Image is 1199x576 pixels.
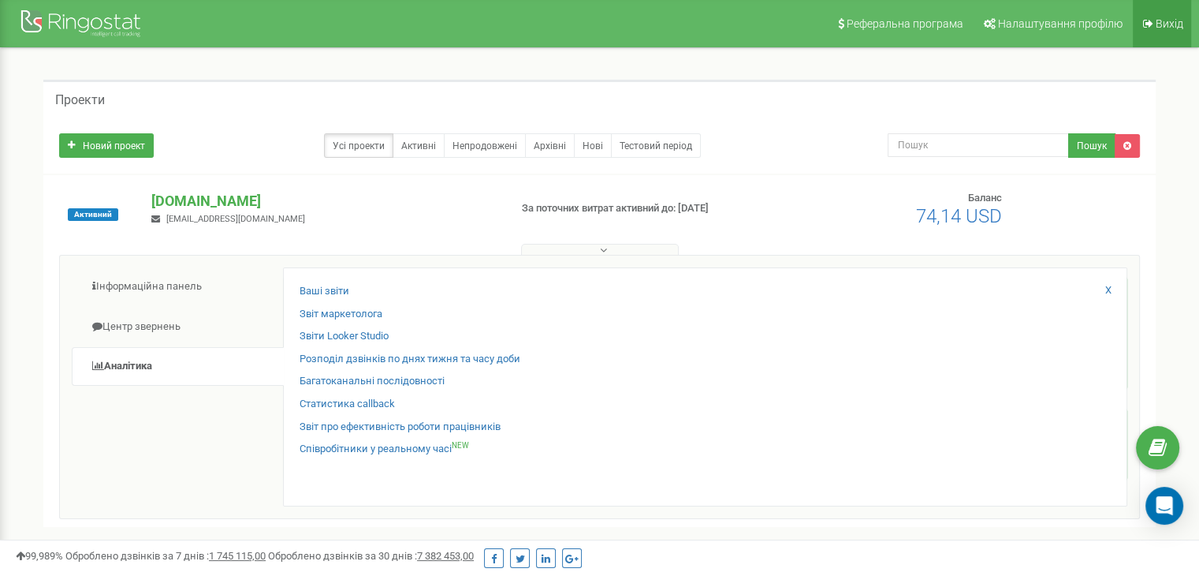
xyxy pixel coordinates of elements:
font: Вихід [1156,17,1183,30]
font: Активні [401,140,436,151]
font: Усі проекти [333,140,385,151]
a: Багатоканальні послідовності [300,374,445,389]
a: Центр звернень [72,308,284,346]
font: Архівні [534,140,566,151]
font: X [1105,284,1111,296]
font: Звіти Looker Studio [300,330,389,342]
font: Пошук [1077,140,1107,151]
a: Співробітники у реальному часіNEW [300,442,469,457]
font: 7 382 453,00 [417,550,474,562]
a: Розподіл дзвінків по днях тижня та часу доби [300,352,520,367]
font: [EMAIL_ADDRESS][DOMAIN_NAME] [166,214,305,224]
font: Налаштування профілю [998,17,1123,30]
a: Активні [393,133,445,158]
font: Звіт маркетолога [300,308,382,320]
font: Центр звернень [102,320,181,332]
a: Звіт маркетолога [300,307,382,322]
font: 74,14 USD [916,205,1002,227]
a: Нові [574,133,612,158]
font: Тестовий період [620,140,692,151]
font: NEW [452,441,469,450]
font: Аналітика [104,360,152,372]
a: Усі проекти [324,133,393,158]
font: Оброблено дзвінків за 7 днів : [65,550,209,562]
a: Ваші звіти [300,284,349,299]
a: Звіт про ефективність роботи працівників [300,420,501,435]
input: Пошук [888,133,1069,157]
div: Open Intercom Messenger [1145,487,1183,525]
font: [DOMAIN_NAME] [151,193,261,209]
font: Розподіл дзвінків по днях тижня та часу доби [300,353,520,365]
a: Непродовжені [444,133,526,158]
font: 99,989% [25,550,63,562]
font: Інформаційна панель [96,280,202,292]
a: Статистика callback [300,397,395,412]
a: Звіти Looker Studio [300,329,389,344]
a: Інформаційна панель [72,267,284,306]
button: Пошук [1068,133,1115,158]
a: Тестовий період [611,133,701,158]
a: Аналітика [72,347,284,386]
font: Реферальна програма [847,17,963,30]
font: Статистика callback [300,398,395,410]
font: Звіт про ефективність роботи працівників [300,421,501,432]
font: Оброблено дзвінків за 30 днів : [268,550,417,562]
font: 1 745 115,00 [209,550,266,562]
font: Багатоканальні послідовності [300,375,445,387]
font: Нові [583,140,603,151]
font: Баланс [968,192,1002,204]
font: Новий проект [83,140,145,151]
font: Співробітники у реальному часі [300,443,452,454]
font: Проекти [55,92,105,107]
a: Новий проект [59,133,154,158]
font: Активний [74,210,112,219]
font: За поточних витрат активний до: [DATE] [522,202,709,214]
a: Архівні [525,133,575,158]
font: Непродовжені [452,140,517,151]
font: Ваші звіти [300,285,349,297]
